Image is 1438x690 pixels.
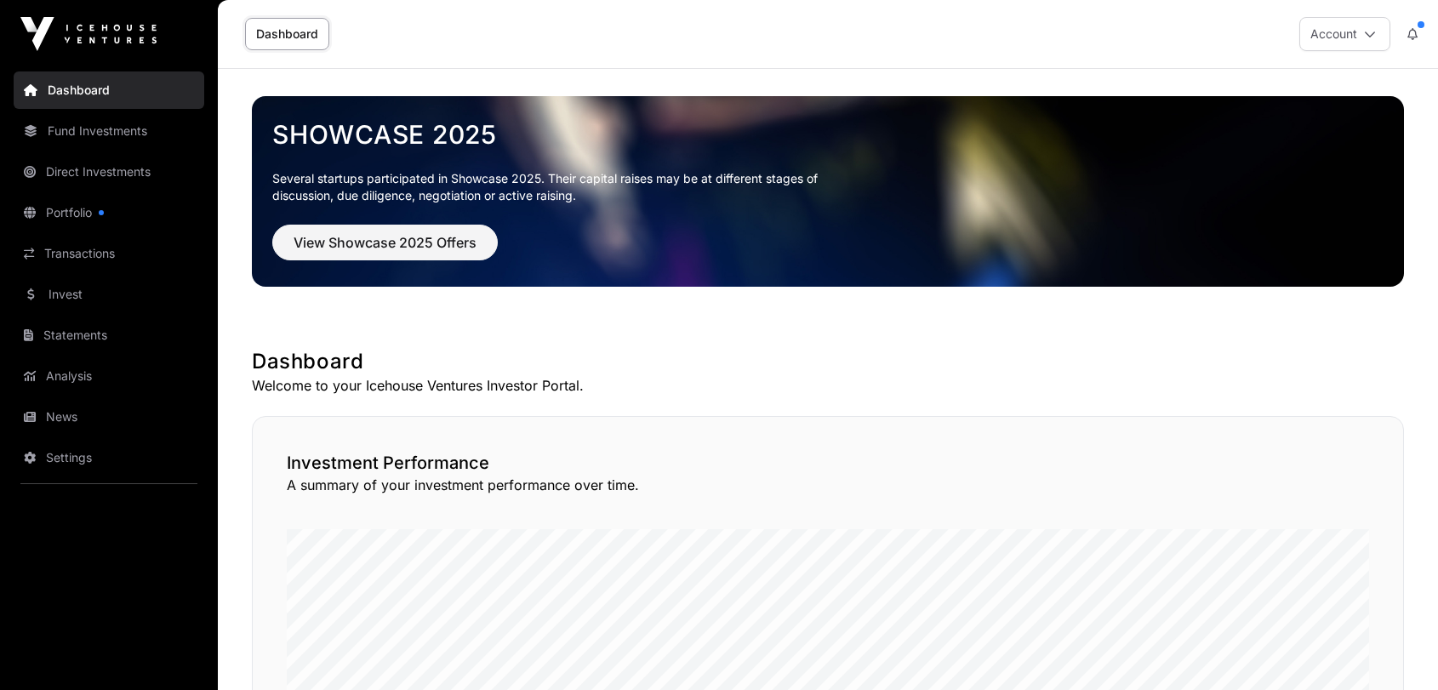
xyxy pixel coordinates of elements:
[20,17,157,51] img: Icehouse Ventures Logo
[14,316,204,354] a: Statements
[252,375,1404,396] p: Welcome to your Icehouse Ventures Investor Portal.
[14,439,204,476] a: Settings
[272,170,844,204] p: Several startups participated in Showcase 2025. Their capital raises may be at different stages o...
[14,398,204,436] a: News
[272,225,498,260] button: View Showcase 2025 Offers
[252,96,1404,287] img: Showcase 2025
[14,112,204,150] a: Fund Investments
[294,232,476,253] span: View Showcase 2025 Offers
[14,357,204,395] a: Analysis
[272,119,1384,150] a: Showcase 2025
[14,276,204,313] a: Invest
[287,475,1369,495] p: A summary of your investment performance over time.
[14,71,204,109] a: Dashboard
[14,153,204,191] a: Direct Investments
[252,348,1404,375] h1: Dashboard
[14,235,204,272] a: Transactions
[287,451,1369,475] h2: Investment Performance
[14,194,204,231] a: Portfolio
[245,18,329,50] a: Dashboard
[1299,17,1390,51] button: Account
[272,242,498,259] a: View Showcase 2025 Offers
